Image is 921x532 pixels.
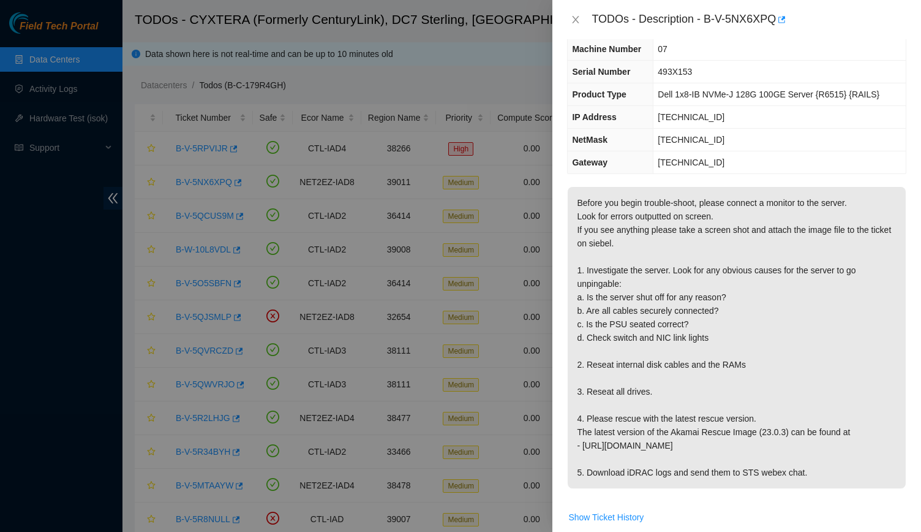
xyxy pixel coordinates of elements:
span: Product Type [572,89,626,99]
p: Before you begin trouble-shoot, please connect a monitor to the server. Look for errors outputted... [568,187,906,488]
span: NetMask [572,135,607,145]
span: [TECHNICAL_ID] [658,112,724,122]
span: [TECHNICAL_ID] [658,158,724,167]
span: Dell 1x8-IB NVMe-J 128G 100GE Server {R6515} {RAILS} [658,89,879,99]
button: Close [567,14,584,26]
span: close [571,15,581,25]
button: Show Ticket History [568,507,644,527]
div: TODOs - Description - B-V-5NX6XPQ [592,10,906,29]
span: Serial Number [572,67,630,77]
span: 07 [658,44,667,54]
span: Show Ticket History [568,511,644,524]
span: Machine Number [572,44,641,54]
span: 493X153 [658,67,692,77]
span: IP Address [572,112,616,122]
span: [TECHNICAL_ID] [658,135,724,145]
span: Gateway [572,158,607,167]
